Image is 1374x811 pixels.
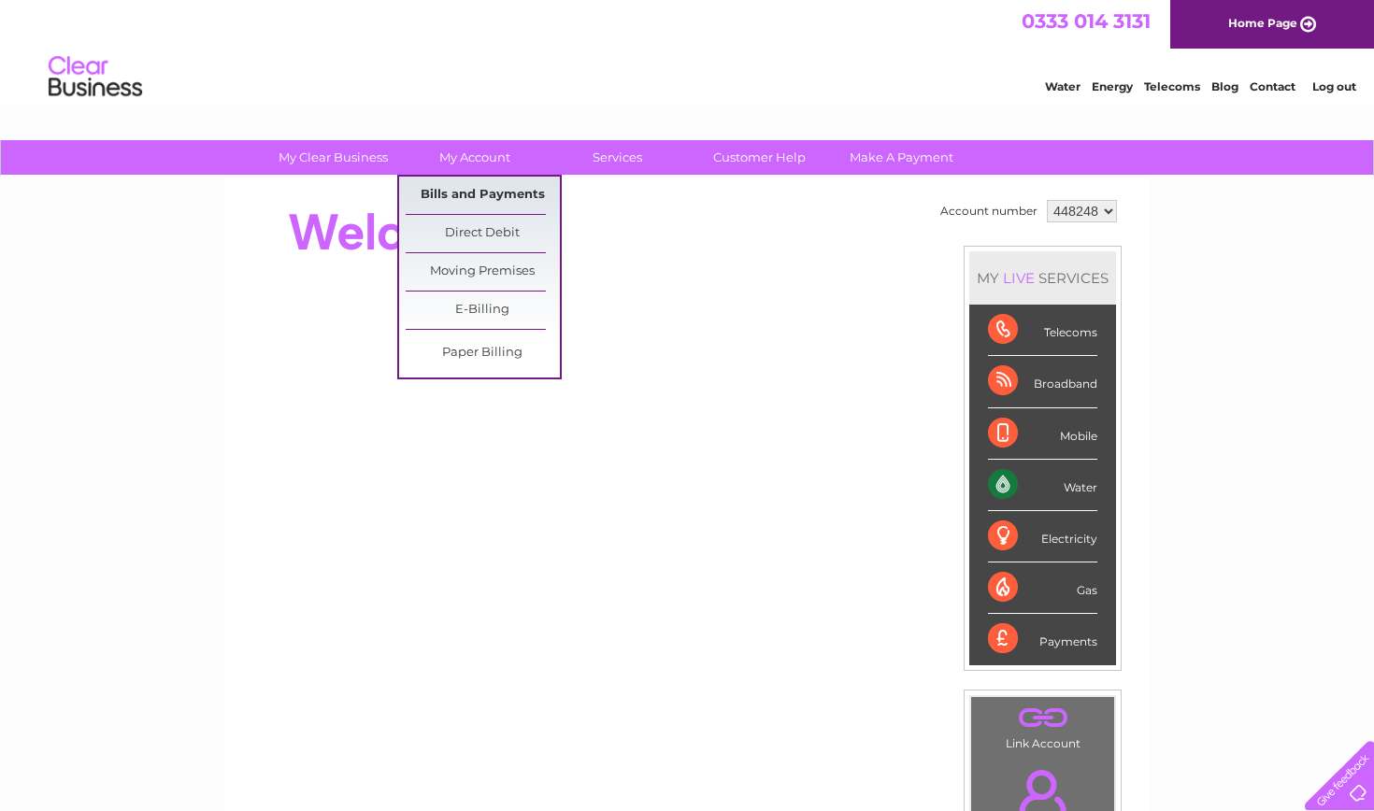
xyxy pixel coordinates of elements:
[48,49,143,106] img: logo.png
[976,702,1109,734] a: .
[988,305,1097,356] div: Telecoms
[1312,79,1356,93] a: Log out
[988,460,1097,511] div: Water
[970,696,1115,755] td: Link Account
[406,334,560,372] a: Paper Billing
[682,140,837,175] a: Customer Help
[1211,79,1238,93] a: Blog
[1022,9,1151,33] a: 0333 014 3131
[1144,79,1200,93] a: Telecoms
[999,269,1038,287] div: LIVE
[540,140,694,175] a: Services
[406,253,560,291] a: Moving Premises
[988,356,1097,407] div: Broadband
[1250,79,1295,93] a: Contact
[988,562,1097,614] div: Gas
[1045,79,1081,93] a: Water
[988,408,1097,460] div: Mobile
[398,140,552,175] a: My Account
[988,511,1097,562] div: Electricity
[936,195,1042,227] td: Account number
[824,140,979,175] a: Make A Payment
[247,10,1130,91] div: Clear Business is a trading name of Verastar Limited (registered in [GEOGRAPHIC_DATA] No. 3667643...
[406,215,560,252] a: Direct Debit
[988,614,1097,664] div: Payments
[256,140,410,175] a: My Clear Business
[969,251,1116,305] div: MY SERVICES
[406,292,560,329] a: E-Billing
[406,177,560,214] a: Bills and Payments
[1092,79,1133,93] a: Energy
